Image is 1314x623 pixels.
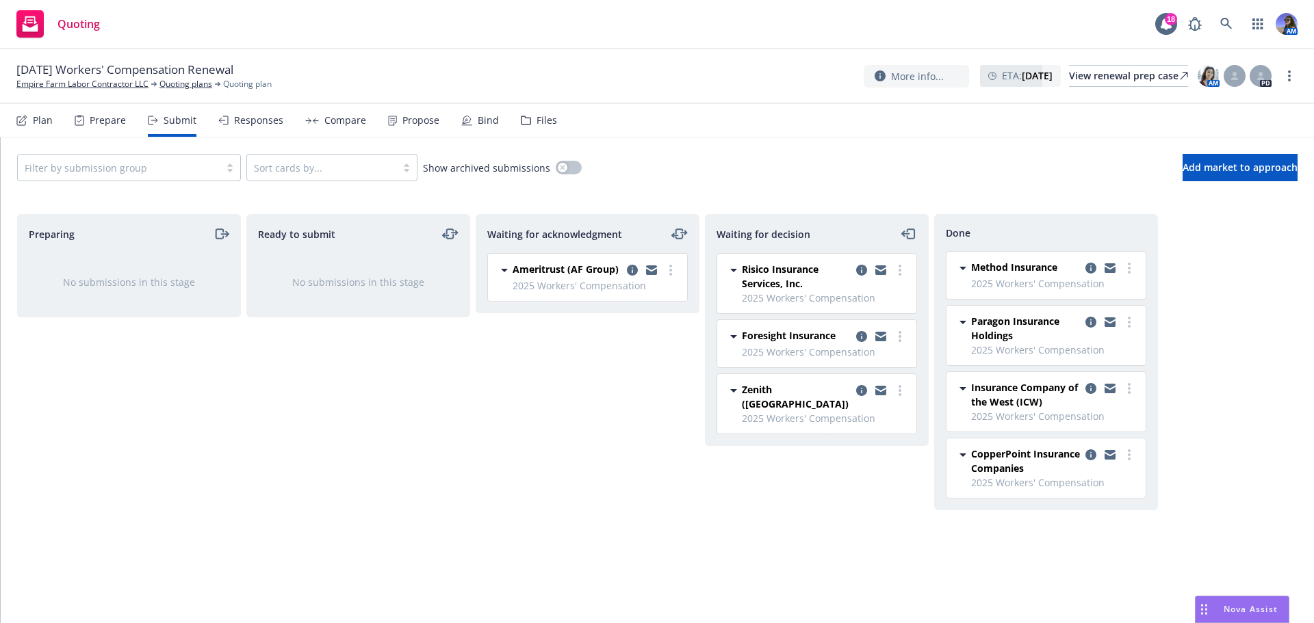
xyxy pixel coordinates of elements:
a: moveLeft [901,226,917,242]
span: ETA : [1002,68,1053,83]
span: Paragon Insurance Holdings [971,314,1080,343]
span: Done [946,226,970,240]
div: Bind [478,115,499,126]
a: copy logging email [1083,260,1099,276]
span: 2025 Workers' Compensation [971,343,1137,357]
div: 18 [1165,13,1177,25]
span: Waiting for decision [717,227,810,241]
span: 2025 Workers' Compensation [971,475,1137,490]
div: Compare [324,115,366,126]
a: more [1121,447,1137,463]
span: 2025 Workers' Compensation [971,276,1137,291]
div: Submit [164,115,196,126]
div: Plan [33,115,53,126]
span: Nova Assist [1224,603,1278,615]
span: Method Insurance [971,260,1057,274]
a: copy logging email [1083,380,1099,397]
a: more [1121,314,1137,330]
span: Ameritrust (AF Group) [513,262,619,276]
a: copy logging email [873,262,889,278]
button: Add market to approach [1183,154,1298,181]
a: copy logging email [1102,447,1118,463]
img: photo [1276,13,1298,35]
a: copy logging email [873,382,889,399]
span: More info... [891,69,944,83]
div: Prepare [90,115,126,126]
span: Insurance Company of the West (ICW) [971,380,1080,409]
a: more [1121,380,1137,397]
div: No submissions in this stage [40,275,218,289]
span: 2025 Workers' Compensation [742,291,908,305]
span: Waiting for acknowledgment [487,227,622,241]
a: Quoting plans [159,78,212,90]
a: copy logging email [873,328,889,345]
a: copy logging email [853,328,870,345]
span: Show archived submissions [423,161,550,175]
a: copy logging email [1102,380,1118,397]
a: copy logging email [624,262,641,278]
a: copy logging email [1102,260,1118,276]
a: more [662,262,679,278]
span: 2025 Workers' Compensation [742,345,908,359]
span: CopperPoint Insurance Companies [971,447,1080,475]
a: copy logging email [1083,447,1099,463]
a: View renewal prep case [1069,65,1188,87]
div: Responses [234,115,283,126]
span: 2025 Workers' Compensation [742,411,908,425]
a: copy logging email [643,262,660,278]
span: Zenith ([GEOGRAPHIC_DATA]) [742,382,851,411]
a: Empire Farm Labor Contractor LLC [16,78,149,90]
div: Files [537,115,557,126]
a: more [892,382,908,399]
span: 2025 Workers' Compensation [513,278,679,293]
a: more [1121,260,1137,276]
div: View renewal prep case [1069,66,1188,86]
span: Preparing [29,227,75,241]
a: more [892,328,908,345]
span: Quoting plan [223,78,272,90]
span: Foresight Insurance [742,328,836,343]
span: 2025 Workers' Compensation [971,409,1137,423]
a: moveRight [213,226,229,242]
button: More info... [864,65,969,88]
span: [DATE] Workers' Compensation Renewal [16,62,233,78]
a: more [1281,68,1298,84]
a: more [892,262,908,278]
a: Report a Bug [1181,10,1209,38]
span: Add market to approach [1183,161,1298,174]
strong: [DATE] [1022,69,1053,82]
a: copy logging email [1102,314,1118,330]
a: copy logging email [853,262,870,278]
a: copy logging email [853,382,870,399]
a: moveLeftRight [671,226,688,242]
div: Propose [402,115,439,126]
a: Switch app [1244,10,1272,38]
button: Nova Assist [1195,596,1289,623]
span: Ready to submit [258,227,335,241]
span: Quoting [57,18,100,29]
div: No submissions in this stage [269,275,448,289]
img: photo [1198,65,1220,87]
a: Quoting [11,5,105,43]
span: Risico Insurance Services, Inc. [742,262,851,291]
div: Drag to move [1196,596,1213,622]
a: copy logging email [1083,314,1099,330]
a: Search [1213,10,1240,38]
a: moveLeftRight [442,226,459,242]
